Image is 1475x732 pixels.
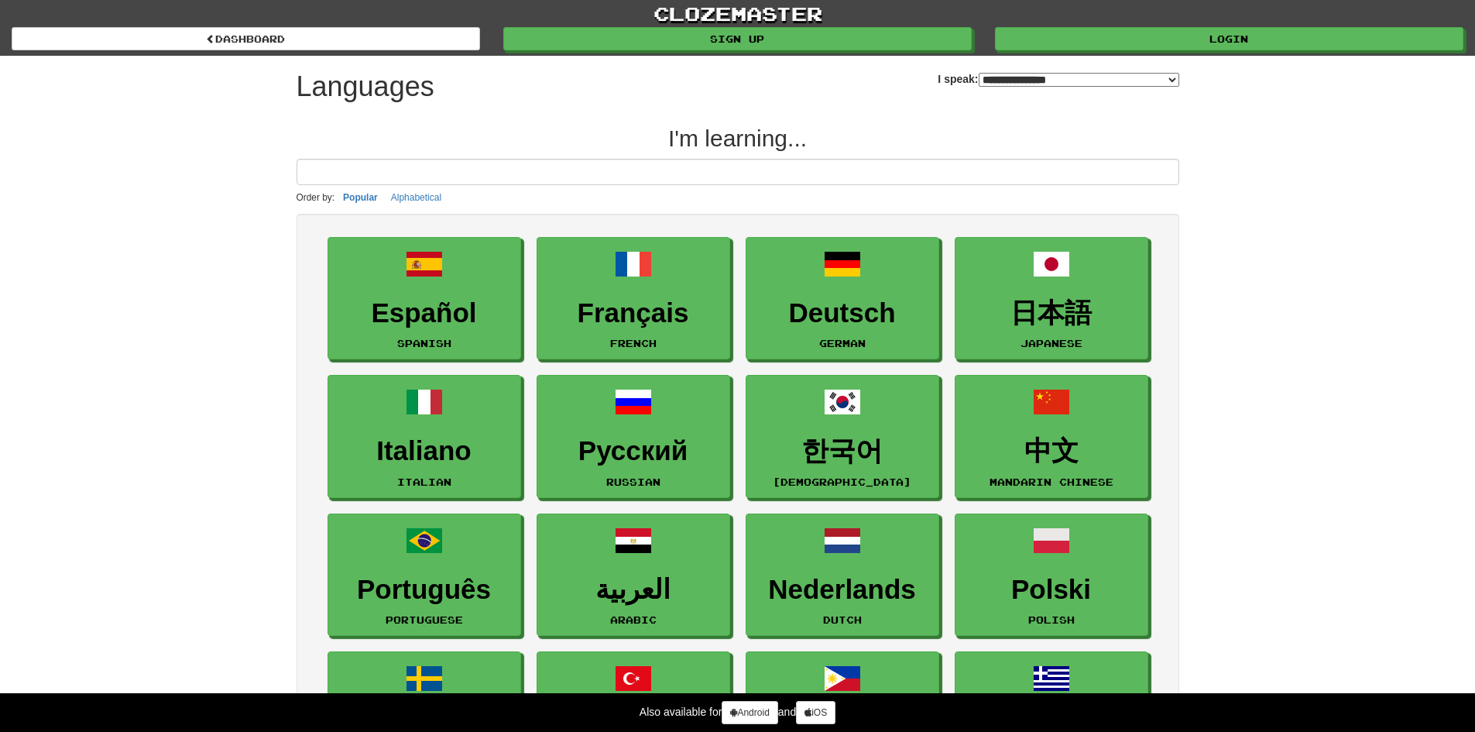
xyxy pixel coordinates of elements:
h3: 한국어 [754,436,931,466]
h3: العربية [545,575,722,605]
small: Mandarin Chinese [990,476,1113,487]
h1: Languages [297,71,434,102]
h2: I'm learning... [297,125,1179,151]
a: EspañolSpanish [328,237,521,360]
h3: Deutsch [754,298,931,328]
a: Sign up [503,27,972,50]
h3: Español [336,298,513,328]
small: Arabic [610,614,657,625]
h3: Italiano [336,436,513,466]
h3: Português [336,575,513,605]
h3: 日本語 [963,298,1140,328]
a: Login [995,27,1463,50]
a: PolskiPolish [955,514,1148,637]
a: 한국어[DEMOGRAPHIC_DATA] [746,375,939,498]
a: 中文Mandarin Chinese [955,375,1148,498]
h3: Français [545,298,722,328]
small: Japanese [1020,338,1082,349]
a: 日本語Japanese [955,237,1148,360]
a: ItalianoItalian [328,375,521,498]
button: Alphabetical [386,189,446,206]
a: iOS [796,701,835,724]
small: Russian [606,476,660,487]
small: German [819,338,866,349]
small: Spanish [397,338,451,349]
a: PortuguêsPortuguese [328,514,521,637]
small: Order by: [297,192,335,203]
small: Portuguese [386,614,463,625]
small: Dutch [823,614,862,625]
select: I speak: [979,73,1179,87]
h3: Русский [545,436,722,466]
small: Polish [1028,614,1075,625]
small: Italian [397,476,451,487]
a: dashboard [12,27,480,50]
h3: Polski [963,575,1140,605]
small: French [610,338,657,349]
a: Android [722,701,777,724]
h3: Nederlands [754,575,931,605]
a: FrançaisFrench [537,237,730,360]
button: Popular [338,189,382,206]
label: I speak: [938,71,1178,87]
a: NederlandsDutch [746,514,939,637]
a: DeutschGerman [746,237,939,360]
a: العربيةArabic [537,514,730,637]
a: РусскийRussian [537,375,730,498]
h3: 中文 [963,436,1140,466]
small: [DEMOGRAPHIC_DATA] [773,476,911,487]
